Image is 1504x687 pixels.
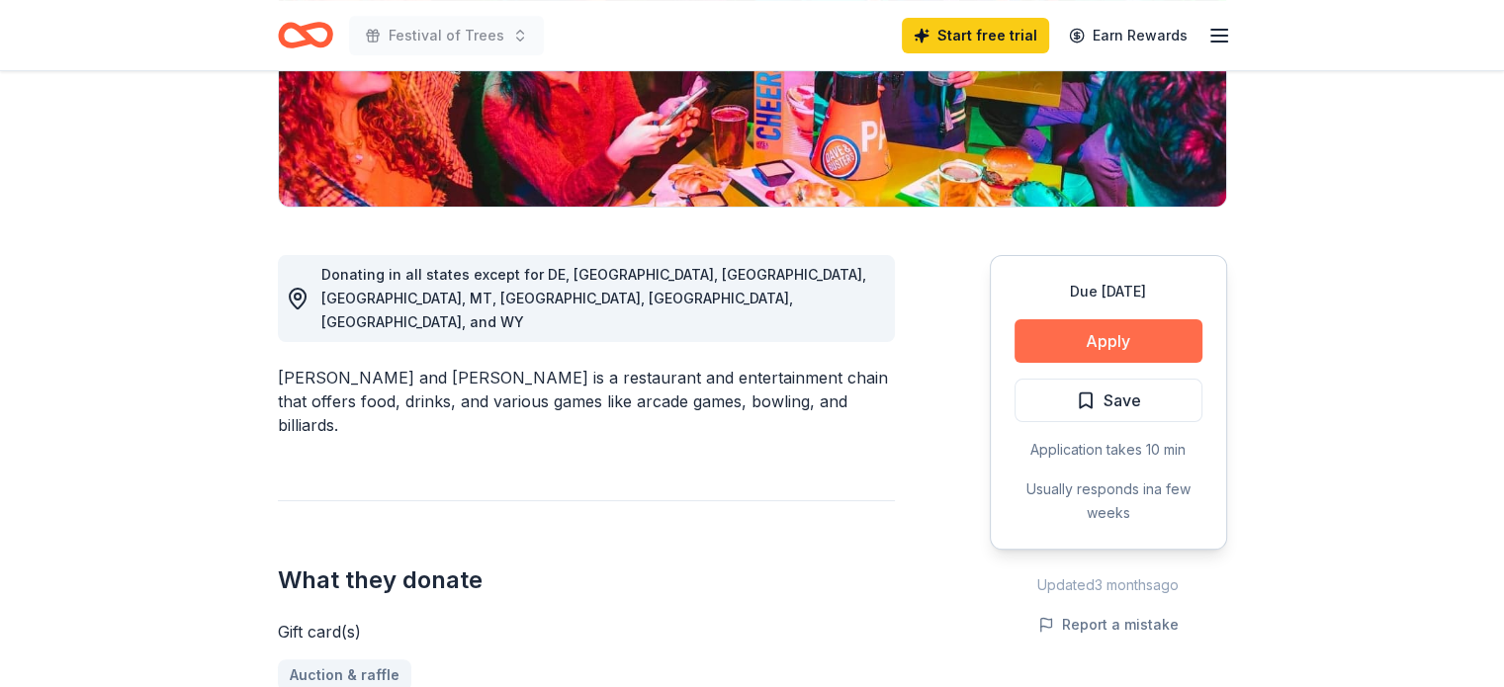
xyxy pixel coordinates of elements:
[902,18,1049,53] a: Start free trial
[1015,438,1202,462] div: Application takes 10 min
[278,12,333,58] a: Home
[1057,18,1199,53] a: Earn Rewards
[1015,379,1202,422] button: Save
[278,366,895,437] div: [PERSON_NAME] and [PERSON_NAME] is a restaurant and entertainment chain that offers food, drinks,...
[1015,280,1202,303] div: Due [DATE]
[389,24,504,47] span: Festival of Trees
[1104,387,1141,413] span: Save
[321,266,866,330] span: Donating in all states except for DE, [GEOGRAPHIC_DATA], [GEOGRAPHIC_DATA], [GEOGRAPHIC_DATA], MT...
[990,573,1227,597] div: Updated 3 months ago
[1038,613,1179,637] button: Report a mistake
[1015,319,1202,363] button: Apply
[278,620,895,644] div: Gift card(s)
[1015,477,1202,525] div: Usually responds in a few weeks
[349,16,544,55] button: Festival of Trees
[278,564,895,596] h2: What they donate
